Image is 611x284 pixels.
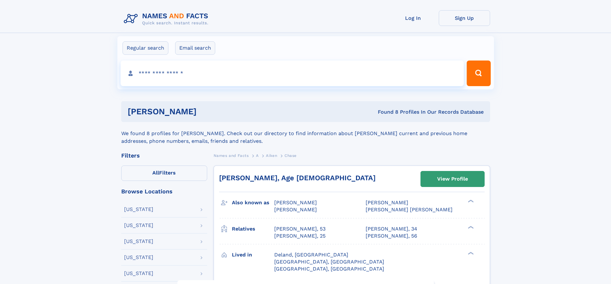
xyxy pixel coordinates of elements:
[274,252,348,258] span: Deland, [GEOGRAPHIC_DATA]
[124,207,153,212] div: [US_STATE]
[366,225,417,232] a: [PERSON_NAME], 34
[121,189,207,194] div: Browse Locations
[121,166,207,181] label: Filters
[274,225,326,232] a: [PERSON_NAME], 53
[121,122,490,145] div: We found 8 profiles for [PERSON_NAME]. Check out our directory to find information about [PERSON_...
[121,61,464,86] input: search input
[214,151,249,159] a: Names and Facts
[128,108,287,116] h1: [PERSON_NAME]
[287,109,484,116] div: Found 8 Profiles In Our Records Database
[274,266,384,272] span: [GEOGRAPHIC_DATA], [GEOGRAPHIC_DATA]
[219,174,376,182] a: [PERSON_NAME], Age [DEMOGRAPHIC_DATA]
[437,172,468,186] div: View Profile
[266,153,277,158] span: Aiken
[124,223,153,228] div: [US_STATE]
[467,61,490,86] button: Search Button
[466,251,474,255] div: ❯
[366,232,417,239] a: [PERSON_NAME], 56
[274,259,384,265] span: [GEOGRAPHIC_DATA], [GEOGRAPHIC_DATA]
[439,10,490,26] a: Sign Up
[274,199,317,206] span: [PERSON_NAME]
[284,153,297,158] span: Chase
[366,207,453,213] span: [PERSON_NAME] [PERSON_NAME]
[256,153,259,158] span: A
[175,41,215,55] label: Email search
[152,170,159,176] span: All
[123,41,168,55] label: Regular search
[124,255,153,260] div: [US_STATE]
[466,225,474,229] div: ❯
[387,10,439,26] a: Log In
[274,232,326,239] a: [PERSON_NAME], 25
[232,197,274,208] h3: Also known as
[274,207,317,213] span: [PERSON_NAME]
[366,199,408,206] span: [PERSON_NAME]
[232,223,274,234] h3: Relatives
[466,199,474,203] div: ❯
[256,151,259,159] a: A
[121,10,214,28] img: Logo Names and Facts
[124,239,153,244] div: [US_STATE]
[232,249,274,260] h3: Lived in
[124,271,153,276] div: [US_STATE]
[121,153,207,158] div: Filters
[266,151,277,159] a: Aiken
[421,171,484,187] a: View Profile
